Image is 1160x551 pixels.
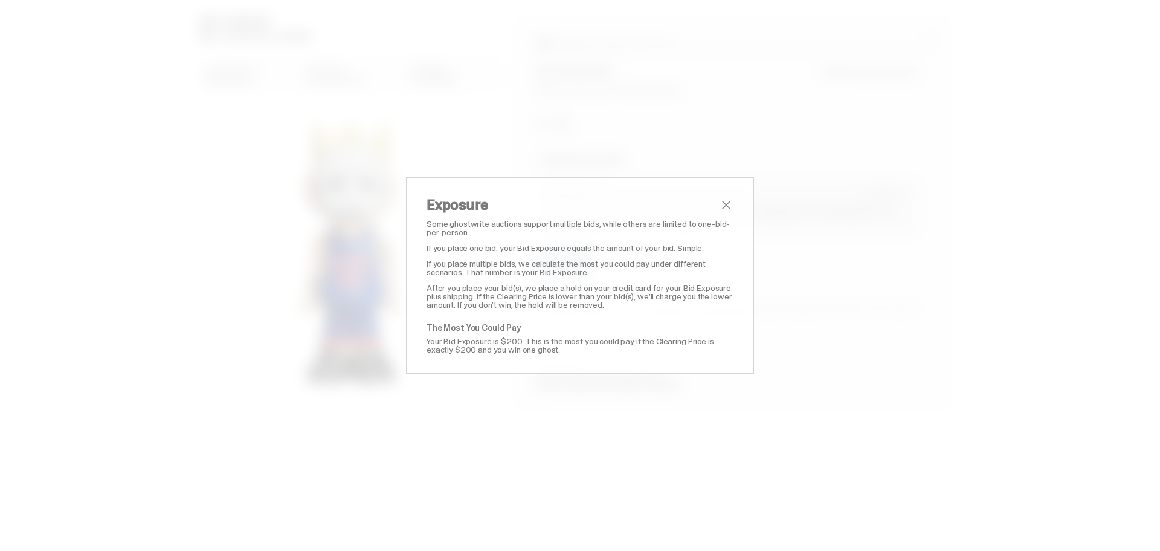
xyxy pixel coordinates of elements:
p: Your Bid Exposure is $200. This is the most you could pay if the Clearing Price is exactly $200 a... [427,337,733,354]
p: After you place your bid(s), we place a hold on your credit card for your Bid Exposure plus shipp... [427,284,733,309]
p: If you place one bid, your Bid Exposure equals the amount of your bid. Simple. [427,244,733,252]
button: close [719,198,733,212]
p: If you place multiple bids, we calculate the most you could pay under different scenarios. That n... [427,259,733,276]
h2: Exposure [427,198,719,212]
p: Some ghostwrite auctions support multiple bids, while others are limited to one-bid-per-person. [427,220,733,236]
p: The Most You Could Pay [427,324,733,332]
